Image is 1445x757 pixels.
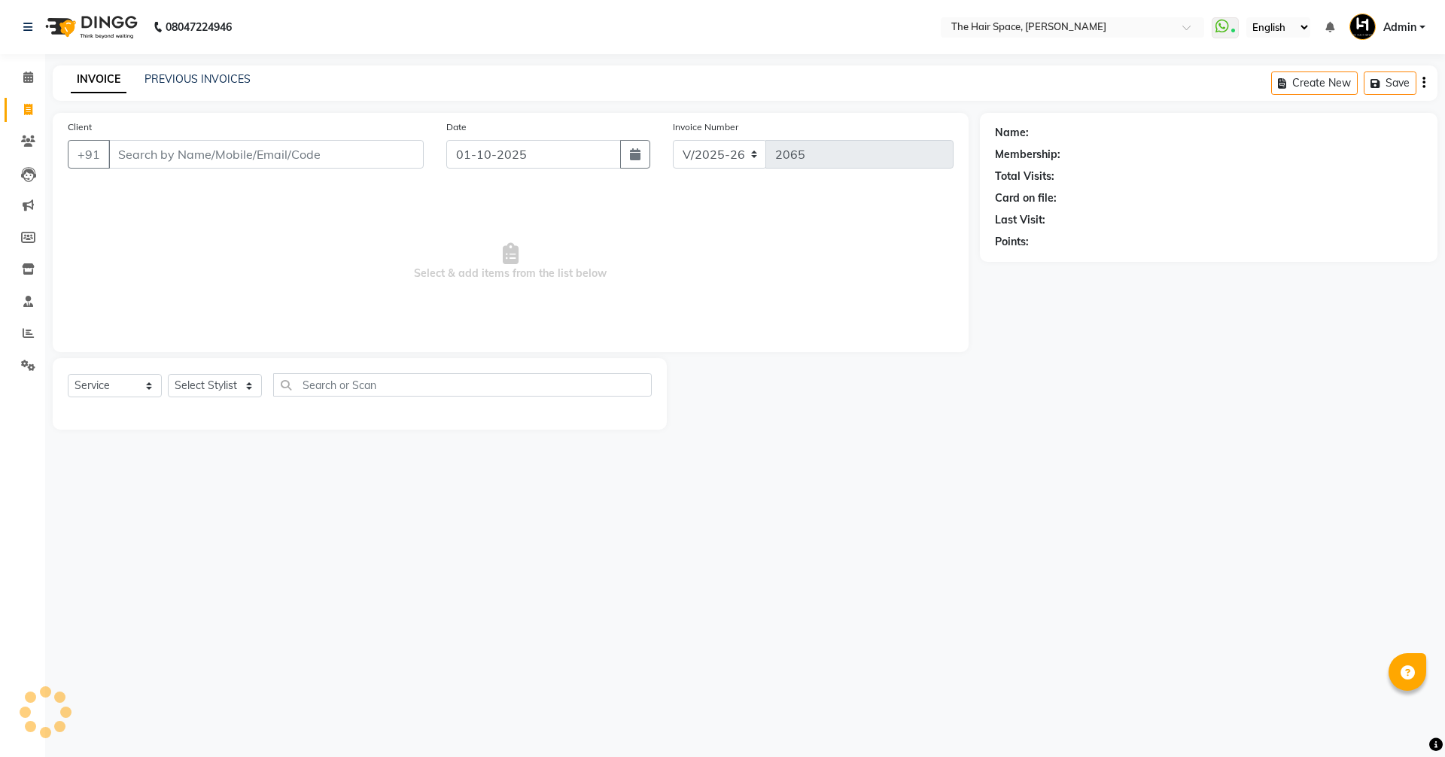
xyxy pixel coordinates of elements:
div: Last Visit: [995,212,1045,228]
a: PREVIOUS INVOICES [144,72,251,86]
input: Search or Scan [273,373,652,397]
button: +91 [68,140,110,169]
b: 08047224946 [166,6,232,48]
span: Select & add items from the list below [68,187,954,337]
img: logo [38,6,141,48]
label: Date [446,120,467,134]
div: Membership: [995,147,1060,163]
div: Card on file: [995,190,1057,206]
span: Admin [1383,20,1416,35]
label: Client [68,120,92,134]
div: Name: [995,125,1029,141]
label: Invoice Number [673,120,738,134]
input: Search by Name/Mobile/Email/Code [108,140,424,169]
div: Total Visits: [995,169,1054,184]
a: INVOICE [71,66,126,93]
button: Save [1364,71,1416,95]
img: Admin [1349,14,1376,40]
button: Create New [1271,71,1358,95]
iframe: chat widget [1382,697,1430,742]
div: Points: [995,234,1029,250]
